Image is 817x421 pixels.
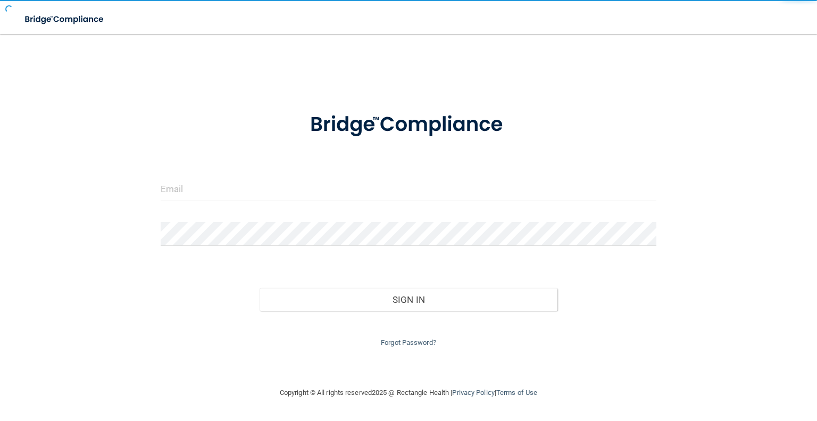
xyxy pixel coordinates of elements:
img: bridge_compliance_login_screen.278c3ca4.svg [289,98,529,152]
button: Sign In [260,288,557,311]
img: bridge_compliance_login_screen.278c3ca4.svg [16,9,114,30]
a: Terms of Use [496,389,537,397]
div: Copyright © All rights reserved 2025 @ Rectangle Health | | [214,376,603,410]
a: Privacy Policy [452,389,494,397]
a: Forgot Password? [381,339,436,346]
input: Email [161,177,656,201]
